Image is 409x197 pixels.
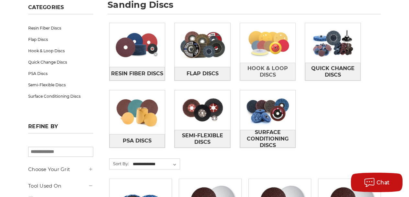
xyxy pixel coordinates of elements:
span: Hook & Loop Discs [240,63,295,80]
select: Sort By: [132,159,180,169]
a: Hook & Loop Discs [240,63,295,80]
h5: Categories [28,4,93,14]
span: Surface Conditioning Discs [240,127,295,151]
img: Surface Conditioning Discs [240,90,295,130]
img: Hook & Loop Discs [240,23,295,63]
img: Semi-Flexible Discs [175,90,230,130]
a: Quick Change Discs [28,56,93,68]
img: PSA Discs [109,92,165,132]
a: Surface Conditioning Discs [28,91,93,102]
h1: sanding discs [108,0,381,14]
a: Resin Fiber Discs [109,67,165,80]
img: Flap Discs [175,25,230,65]
a: Surface Conditioning Discs [240,130,295,148]
a: Resin Fiber Discs [28,22,93,34]
h5: Choose Your Grit [28,166,93,173]
span: Resin Fiber Discs [111,68,163,79]
a: Semi-Flexible Discs [28,79,93,91]
img: Resin Fiber Discs [109,25,165,65]
h5: Refine by [28,123,93,133]
a: PSA Discs [109,134,165,148]
span: Quick Change Discs [305,63,360,80]
a: Flap Discs [28,34,93,45]
a: Hook & Loop Discs [28,45,93,56]
label: Sort By: [109,159,129,168]
a: Flap Discs [175,67,230,80]
a: PSA Discs [28,68,93,79]
a: Semi-Flexible Discs [175,130,230,148]
span: PSA Discs [123,135,152,146]
span: Flap Discs [186,68,218,79]
h5: Tool Used On [28,182,93,190]
a: Quick Change Discs [305,63,360,80]
button: Chat [351,173,403,192]
span: Chat [377,179,390,186]
img: Quick Change Discs [305,23,360,63]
